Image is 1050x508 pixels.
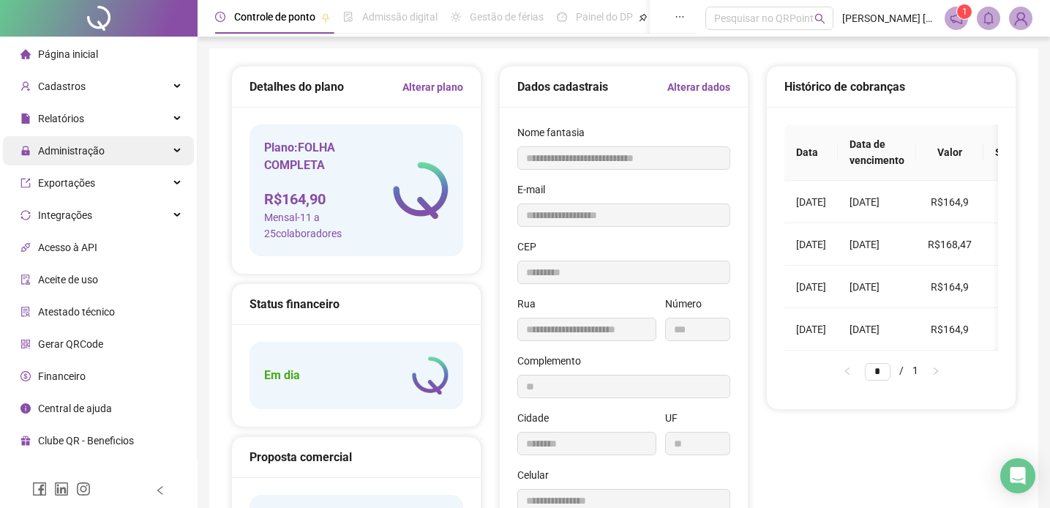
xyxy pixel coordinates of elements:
td: [DATE] [784,181,838,223]
label: Rua [517,296,545,312]
h5: Em dia [264,367,300,384]
span: dollar [20,371,31,381]
div: Status financeiro [250,295,463,313]
button: right [924,362,948,380]
span: ellipsis [675,12,685,22]
td: [DATE] [838,223,916,266]
span: Clube QR - Beneficios [38,435,134,447]
span: [PERSON_NAME] [PERSON_NAME] [842,10,936,26]
span: notification [950,12,963,25]
span: sync [20,210,31,220]
li: Próxima página [924,362,948,380]
span: search [814,13,825,24]
li: Página anterior [836,362,859,380]
span: Relatórios [38,113,84,124]
span: lock [20,146,31,156]
sup: 1 [957,4,972,19]
span: left [843,367,852,376]
h4: R$ 164,90 [264,189,393,209]
span: Admissão digital [362,11,438,23]
td: [DATE] [784,223,838,266]
span: home [20,49,31,59]
span: Atestado técnico [38,306,115,318]
span: 1 [962,7,967,17]
span: qrcode [20,339,31,349]
div: Open Intercom Messenger [1000,458,1035,493]
label: Nome fantasia [517,124,594,141]
span: Status [995,144,1026,160]
td: [DATE] [784,308,838,351]
span: gift [20,436,31,446]
span: Gerar QRCode [38,338,103,350]
span: Mensal - 11 a 25 colaboradores [264,209,393,242]
td: R$164,9 [916,266,983,308]
label: E-mail [517,182,555,198]
span: pushpin [639,13,648,22]
span: bell [982,12,995,25]
td: [DATE] [838,308,916,351]
span: file-done [343,12,353,22]
span: Página inicial [38,48,98,60]
span: linkedin [54,482,69,496]
span: api [20,242,31,253]
span: Central de ajuda [38,403,112,414]
span: left [155,485,165,496]
span: clock-circle [215,12,225,22]
h5: Dados cadastrais [517,78,608,96]
td: [DATE] [838,181,916,223]
span: export [20,178,31,188]
td: R$164,9 [916,181,983,223]
th: Data [784,124,838,181]
label: UF [665,410,687,426]
img: 66628 [1010,7,1032,29]
span: Controle de ponto [234,11,315,23]
span: file [20,113,31,124]
span: Integrações [38,209,92,221]
div: Histórico de cobranças [784,78,998,96]
span: Exportações [38,177,95,189]
label: Número [665,296,711,312]
span: solution [20,307,31,317]
th: Data de vencimento [838,124,916,181]
a: Alterar plano [402,79,463,95]
label: Cidade [517,410,558,426]
td: R$164,9 [916,308,983,351]
label: Celular [517,467,558,483]
span: info-circle [20,403,31,414]
span: Gestão de férias [470,11,544,23]
span: Administração [38,145,105,157]
span: Acesso à API [38,242,97,253]
button: left [836,362,859,380]
img: logo-atual-colorida-simples.ef1a4d5a9bda94f4ab63.png [393,162,449,220]
h5: Detalhes do plano [250,78,344,96]
th: Valor [916,124,983,181]
span: audit [20,274,31,285]
span: Aceite de uso [38,274,98,285]
span: facebook [32,482,47,496]
td: [DATE] [784,266,838,308]
a: Alterar dados [667,79,730,95]
span: Cadastros [38,81,86,92]
li: 1/1 [865,362,918,380]
span: pushpin [321,13,330,22]
div: Proposta comercial [250,448,463,466]
span: Financeiro [38,370,86,382]
span: right [931,367,940,376]
span: instagram [76,482,91,496]
h5: Plano: FOLHA COMPLETA [264,139,393,174]
td: R$168,47 [916,223,983,266]
label: CEP [517,239,546,255]
span: user-add [20,81,31,91]
span: Painel do DP [576,11,633,23]
span: dashboard [557,12,567,22]
img: logo-atual-colorida-simples.ef1a4d5a9bda94f4ab63.png [412,356,449,395]
td: [DATE] [838,266,916,308]
span: sun [451,12,461,22]
label: Complemento [517,353,590,369]
span: / [899,365,904,376]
